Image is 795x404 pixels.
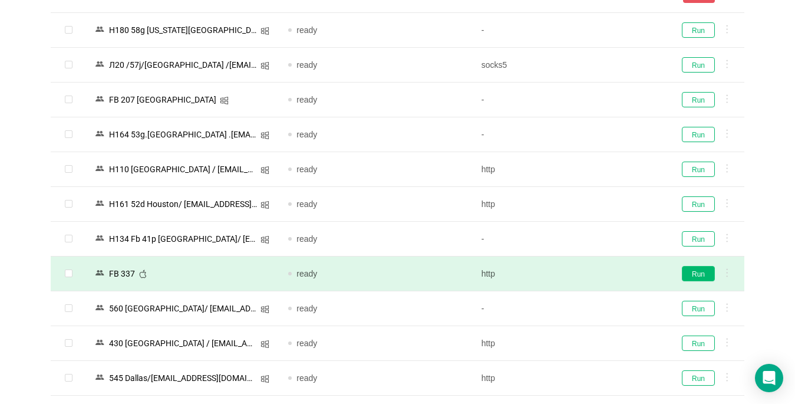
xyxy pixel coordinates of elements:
td: http [472,257,665,291]
span: ready [296,373,317,383]
div: Н164 53g.[GEOGRAPHIC_DATA] .[EMAIL_ADDRESS][DOMAIN_NAME] [105,127,260,142]
button: Run [682,370,715,386]
td: - [472,117,665,152]
button: Run [682,92,715,107]
button: Run [682,336,715,351]
td: - [472,13,665,48]
span: ready [296,339,317,348]
i: icon: windows [220,96,229,105]
div: FB 337 [105,266,138,281]
i: icon: windows [260,61,269,70]
span: ready [296,304,317,313]
button: Run [682,162,715,177]
button: Run [682,22,715,38]
span: ready [296,269,317,278]
div: FB 207 [GEOGRAPHIC_DATA] [105,92,220,107]
span: ready [296,130,317,139]
i: icon: windows [260,166,269,175]
i: icon: apple [138,270,147,278]
button: Run [682,266,715,281]
td: - [472,222,665,257]
span: ready [296,199,317,209]
span: ready [296,25,317,35]
button: Run [682,231,715,247]
div: Open Intercom Messenger [755,364,783,392]
button: Run [682,301,715,316]
td: http [472,187,665,222]
td: http [472,152,665,187]
i: icon: windows [260,375,269,383]
i: icon: windows [260,235,269,244]
button: Run [682,127,715,142]
td: - [472,83,665,117]
i: icon: windows [260,340,269,349]
td: http [472,326,665,361]
div: Н180 58g [US_STATE][GEOGRAPHIC_DATA]/ [EMAIL_ADDRESS][DOMAIN_NAME] [105,22,260,38]
div: 545 Dallas/[EMAIL_ADDRESS][DOMAIN_NAME] [105,370,260,386]
i: icon: windows [260,201,269,209]
span: ready [296,165,317,174]
span: ready [296,60,317,70]
div: 560 [GEOGRAPHIC_DATA]/ [EMAIL_ADDRESS][DOMAIN_NAME] [105,301,260,316]
i: icon: windows [260,131,269,140]
button: Run [682,57,715,73]
div: Н134 Fb 41p [GEOGRAPHIC_DATA]/ [EMAIL_ADDRESS][DOMAIN_NAME] [1] [105,231,260,247]
span: ready [296,95,317,104]
i: icon: windows [260,27,269,35]
i: icon: windows [260,305,269,314]
div: Л20 /57j/[GEOGRAPHIC_DATA] /[EMAIL_ADDRESS][DOMAIN_NAME] [105,57,260,73]
button: Run [682,196,715,212]
td: http [472,361,665,396]
div: 430 [GEOGRAPHIC_DATA] / [EMAIL_ADDRESS][DOMAIN_NAME] [105,336,260,351]
td: socks5 [472,48,665,83]
div: Н110 [GEOGRAPHIC_DATA] / [EMAIL_ADDRESS][DOMAIN_NAME] [105,162,260,177]
span: ready [296,234,317,244]
td: - [472,291,665,326]
div: Н161 52d Houston/ [EMAIL_ADDRESS][DOMAIN_NAME] [105,196,260,212]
